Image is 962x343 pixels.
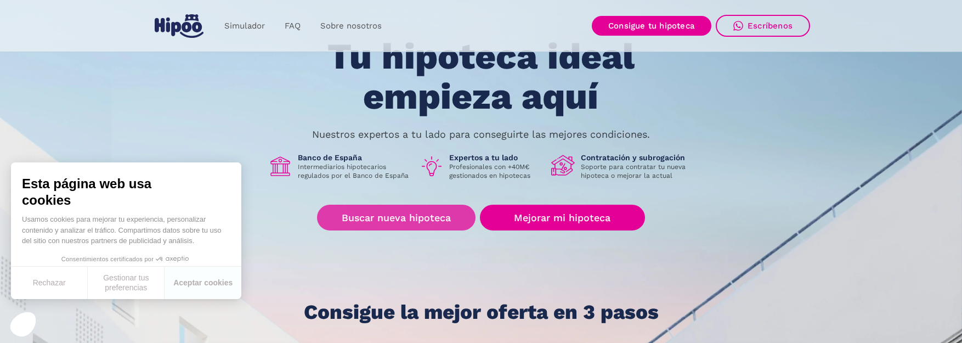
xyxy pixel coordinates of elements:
[298,153,411,162] h1: Banco de España
[480,205,645,230] a: Mejorar mi hipoteca
[304,301,659,323] h1: Consigue la mejor oferta en 3 pasos
[716,15,810,37] a: Escríbenos
[298,162,411,180] p: Intermediarios hipotecarios regulados por el Banco de España
[273,37,689,116] h1: Tu hipoteca ideal empieza aquí
[152,10,206,42] a: home
[592,16,711,36] a: Consigue tu hipoteca
[581,153,694,162] h1: Contratación y subrogación
[748,21,793,31] div: Escríbenos
[214,15,275,37] a: Simulador
[449,162,542,180] p: Profesionales con +40M€ gestionados en hipotecas
[312,130,650,139] p: Nuestros expertos a tu lado para conseguirte las mejores condiciones.
[317,205,476,230] a: Buscar nueva hipoteca
[275,15,310,37] a: FAQ
[449,153,542,162] h1: Expertos a tu lado
[310,15,392,37] a: Sobre nosotros
[581,162,694,180] p: Soporte para contratar tu nueva hipoteca o mejorar la actual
